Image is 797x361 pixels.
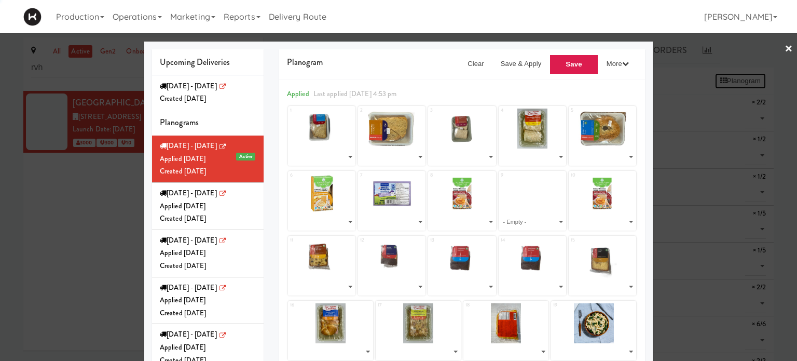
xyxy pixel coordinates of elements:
[160,282,256,295] div: [DATE] - [DATE]
[430,236,462,245] div: 13
[360,171,392,180] div: 7
[360,236,392,245] div: 12
[501,106,532,115] div: 4
[313,89,397,99] span: Last applied [DATE] 4:53 pm
[598,55,637,73] button: More
[160,341,256,354] div: Applied [DATE]
[160,212,256,225] div: Created [DATE]
[23,8,42,26] img: Micromart
[290,301,331,310] div: 16
[152,76,264,110] li: [DATE] - [DATE]Created [DATE]
[553,301,594,310] div: 19
[571,106,602,115] div: 5
[160,165,256,178] div: Created [DATE]
[160,92,256,105] div: Created [DATE]
[160,56,230,68] span: Upcoming Deliveries
[290,236,322,245] div: 11
[378,301,418,310] div: 17
[160,187,256,200] div: [DATE] - [DATE]
[160,294,256,307] div: Applied [DATE]
[160,140,256,153] div: [DATE] - [DATE]
[160,153,256,166] div: Applied [DATE]
[160,200,256,213] div: Applied [DATE]
[160,234,256,247] div: [DATE] - [DATE]
[160,307,256,320] div: Created [DATE]
[430,106,462,115] div: 3
[236,153,255,161] span: Active
[501,236,532,245] div: 14
[571,236,602,245] div: 15
[290,106,322,115] div: 1
[785,33,793,65] a: ×
[465,301,506,310] div: 18
[160,116,199,128] span: Planograms
[152,230,264,277] li: [DATE] - [DATE]Applied [DATE]Created [DATE]
[501,171,532,180] div: 9
[152,136,264,183] li: [DATE] - [DATE]ActiveApplied [DATE]Created [DATE]
[152,277,264,325] li: [DATE] - [DATE]Applied [DATE]Created [DATE]
[160,260,256,273] div: Created [DATE]
[287,56,323,68] span: Planogram
[152,183,264,230] li: [DATE] - [DATE]Applied [DATE]Created [DATE]
[549,55,598,74] button: Save
[430,171,462,180] div: 8
[160,328,256,341] div: [DATE] - [DATE]
[160,247,256,260] div: Applied [DATE]
[287,89,309,99] span: Applied
[360,106,392,115] div: 2
[571,171,602,180] div: 10
[459,55,492,73] button: Clear
[492,55,550,73] button: Save & Apply
[290,171,322,180] div: 6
